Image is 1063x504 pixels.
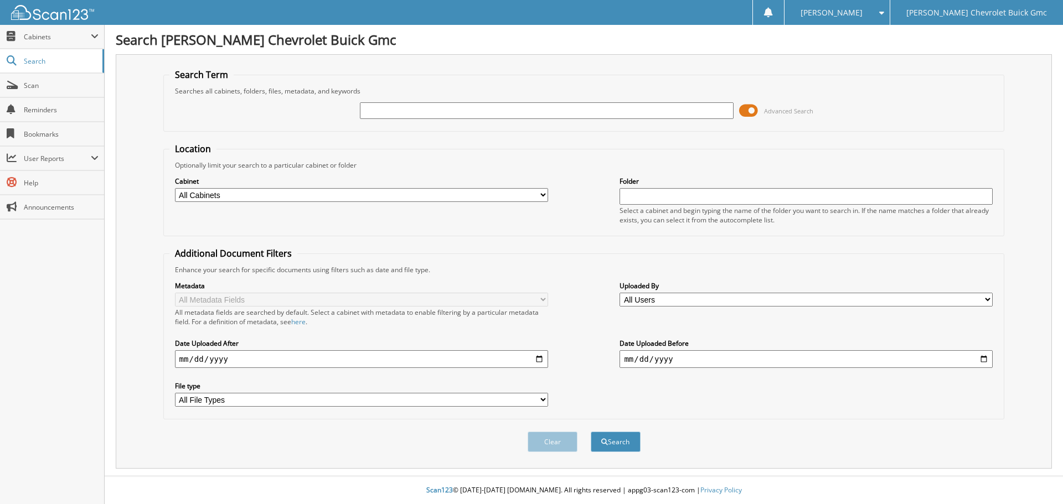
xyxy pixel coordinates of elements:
span: Cabinets [24,32,91,41]
span: [PERSON_NAME] [801,9,863,16]
div: Select a cabinet and begin typing the name of the folder you want to search in. If the name match... [620,206,993,225]
a: Privacy Policy [700,485,742,495]
span: Reminders [24,105,99,115]
legend: Search Term [169,69,234,81]
input: start [175,350,548,368]
span: Scan [24,81,99,90]
span: [PERSON_NAME] Chevrolet Buick Gmc [906,9,1047,16]
button: Search [591,432,641,452]
span: User Reports [24,154,91,163]
label: Date Uploaded After [175,339,548,348]
span: Search [24,56,97,66]
div: Optionally limit your search to a particular cabinet or folder [169,160,999,170]
div: Searches all cabinets, folders, files, metadata, and keywords [169,86,999,96]
div: © [DATE]-[DATE] [DOMAIN_NAME]. All rights reserved | appg03-scan123-com | [105,477,1063,504]
span: Advanced Search [764,107,813,115]
label: Uploaded By [620,281,993,290]
span: Announcements [24,202,99,212]
label: Date Uploaded Before [620,339,993,348]
label: File type [175,381,548,391]
span: Bookmarks [24,129,99,139]
button: Clear [528,432,577,452]
div: Enhance your search for specific documents using filters such as date and file type. [169,265,999,274]
span: Help [24,178,99,188]
div: All metadata fields are searched by default. Select a cabinet with metadata to enable filtering b... [175,308,548,326]
input: end [620,350,993,368]
span: Scan123 [426,485,453,495]
legend: Additional Document Filters [169,247,297,259]
legend: Location [169,143,216,155]
label: Metadata [175,281,548,290]
h1: Search [PERSON_NAME] Chevrolet Buick Gmc [116,30,1052,49]
img: scan123-logo-white.svg [11,5,94,20]
label: Cabinet [175,176,548,186]
iframe: Chat Widget [1008,451,1063,504]
label: Folder [620,176,993,186]
a: here [291,317,306,326]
